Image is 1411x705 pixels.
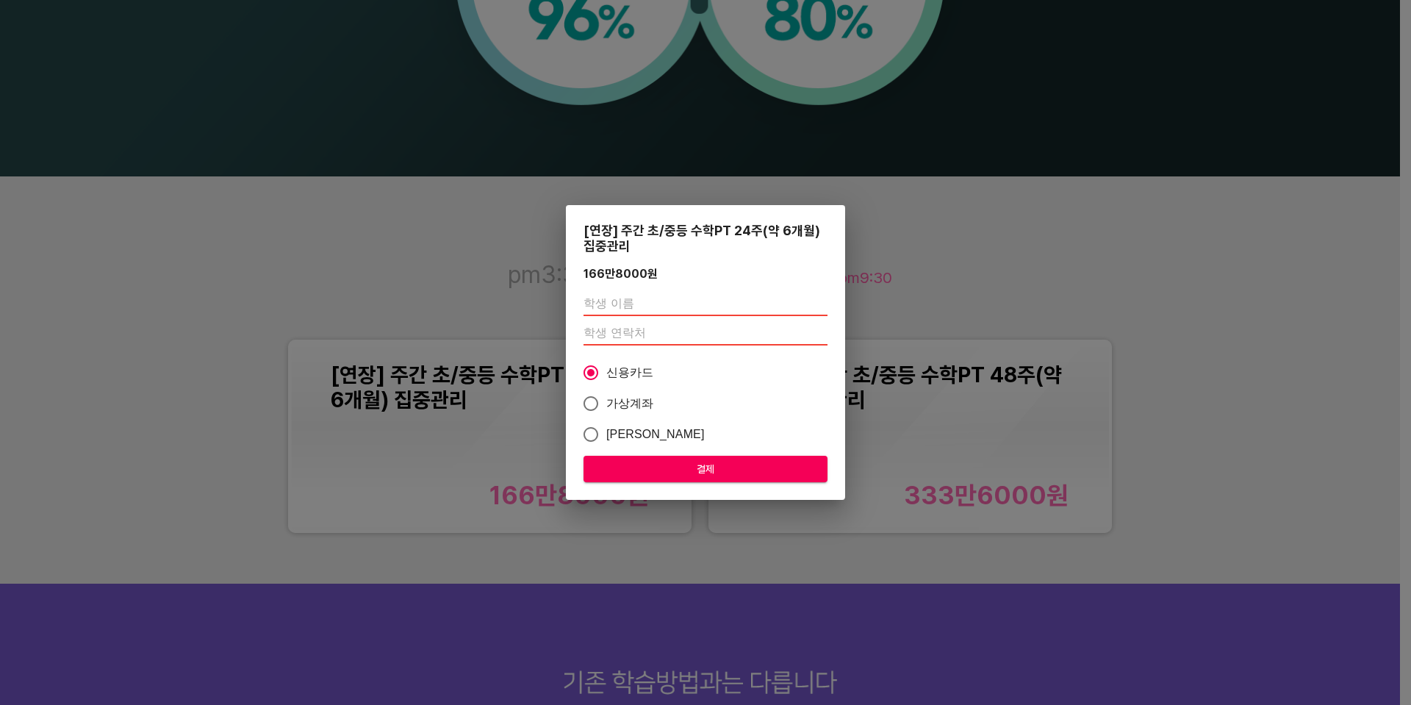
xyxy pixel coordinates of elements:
[606,426,705,443] span: [PERSON_NAME]
[584,223,827,254] div: [연장] 주간 초/중등 수학PT 24주(약 6개월) 집중관리
[606,395,654,412] span: 가상계좌
[584,267,658,281] div: 166만8000 원
[584,456,827,483] button: 결제
[584,293,827,316] input: 학생 이름
[606,364,654,382] span: 신용카드
[595,460,816,479] span: 결제
[584,322,827,346] input: 학생 연락처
